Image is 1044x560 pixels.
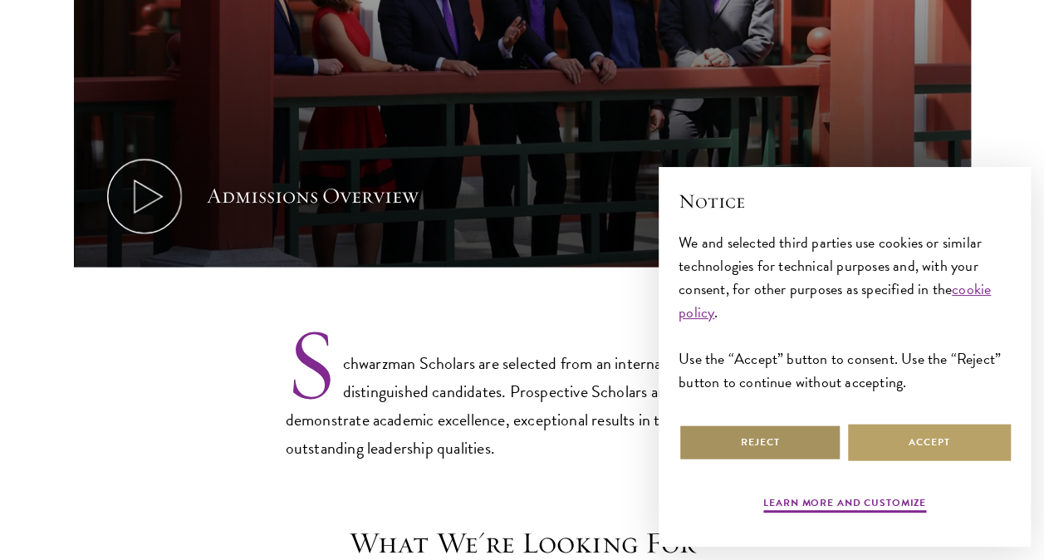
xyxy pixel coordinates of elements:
[763,495,926,515] button: Learn more and customize
[679,278,991,323] a: cookie policy
[286,324,759,462] p: Schwarzman Scholars are selected from an international pool of distinguished candidates. Prospect...
[265,524,780,560] h3: What We're Looking For
[848,424,1011,461] button: Accept
[207,180,419,212] div: Admissions Overview
[679,187,1011,215] h2: Notice
[679,424,841,461] button: Reject
[679,231,1011,395] div: We and selected third parties use cookies or similar technologies for technical purposes and, wit...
